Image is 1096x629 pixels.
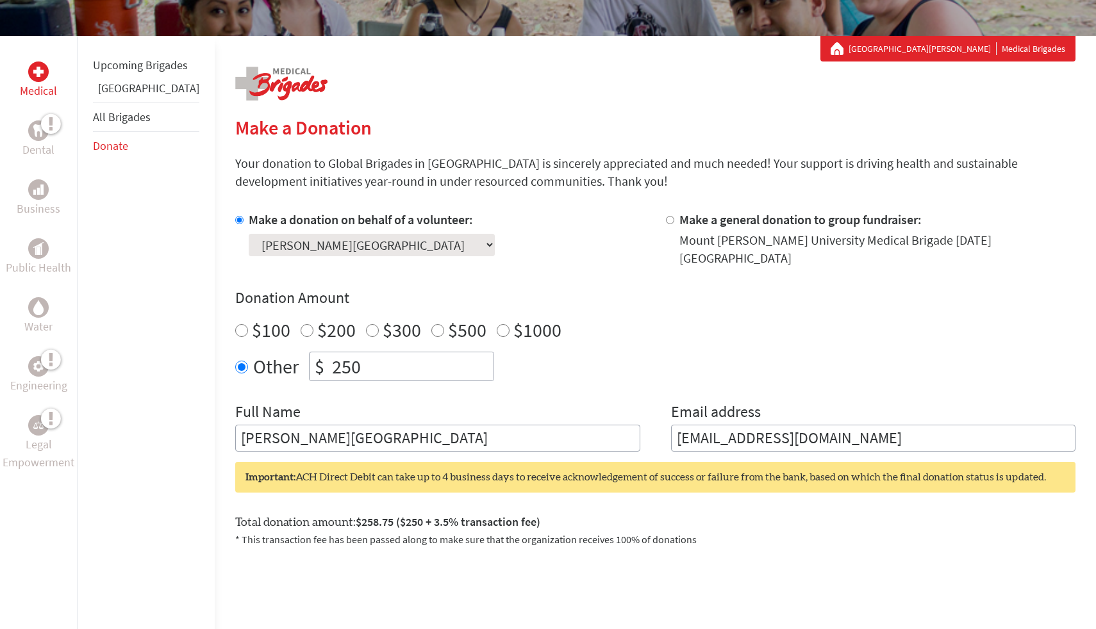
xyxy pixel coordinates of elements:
[28,415,49,436] div: Legal Empowerment
[831,42,1065,55] div: Medical Brigades
[383,318,421,342] label: $300
[356,514,540,529] span: $258.75 ($250 + 3.5% transaction fee)
[235,425,640,452] input: Enter Full Name
[33,184,44,195] img: Business
[513,318,561,342] label: $1000
[235,562,430,612] iframe: reCAPTCHA
[235,462,1075,493] div: ACH Direct Debit can take up to 4 business days to receive acknowledgement of success or failure ...
[93,51,199,79] li: Upcoming Brigades
[252,318,290,342] label: $100
[235,513,540,532] label: Total donation amount:
[317,318,356,342] label: $200
[235,154,1075,190] p: Your donation to Global Brigades in [GEOGRAPHIC_DATA] is sincerely appreciated and much needed! Y...
[17,200,60,218] p: Business
[235,532,1075,547] p: * This transaction fee has been passed along to make sure that the organization receives 100% of ...
[24,297,53,336] a: WaterWater
[10,377,67,395] p: Engineering
[33,67,44,77] img: Medical
[28,238,49,259] div: Public Health
[310,352,329,380] div: $
[22,120,54,159] a: DentalDental
[93,138,128,153] a: Donate
[93,79,199,102] li: Guatemala
[6,259,71,277] p: Public Health
[235,402,301,425] label: Full Name
[33,124,44,136] img: Dental
[93,102,199,132] li: All Brigades
[448,318,486,342] label: $500
[17,179,60,218] a: BusinessBusiness
[93,58,188,72] a: Upcoming Brigades
[28,297,49,318] div: Water
[235,67,328,101] img: logo-medical.png
[33,242,44,255] img: Public Health
[22,141,54,159] p: Dental
[93,110,151,124] a: All Brigades
[235,116,1075,139] h2: Make a Donation
[253,352,299,381] label: Other
[671,425,1076,452] input: Your Email
[329,352,494,380] input: Enter Amount
[20,82,57,100] p: Medical
[249,211,473,227] label: Make a donation on behalf of a volunteer:
[3,436,74,471] p: Legal Empowerment
[20,61,57,100] a: MedicalMedical
[671,402,761,425] label: Email address
[28,61,49,82] div: Medical
[28,356,49,377] div: Engineering
[33,300,44,314] img: Water
[33,421,44,429] img: Legal Empowerment
[93,132,199,160] li: Donate
[10,356,67,395] a: EngineeringEngineering
[679,211,922,227] label: Make a general donation to group fundraiser:
[849,42,997,55] a: [GEOGRAPHIC_DATA][PERSON_NAME]
[28,120,49,141] div: Dental
[24,318,53,336] p: Water
[679,231,1076,267] div: Mount [PERSON_NAME] University Medical Brigade [DATE] [GEOGRAPHIC_DATA]
[6,238,71,277] a: Public HealthPublic Health
[28,179,49,200] div: Business
[98,81,199,95] a: [GEOGRAPHIC_DATA]
[3,415,74,471] a: Legal EmpowermentLegal Empowerment
[33,361,44,372] img: Engineering
[235,288,1075,308] h4: Donation Amount
[245,472,295,482] strong: Important:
